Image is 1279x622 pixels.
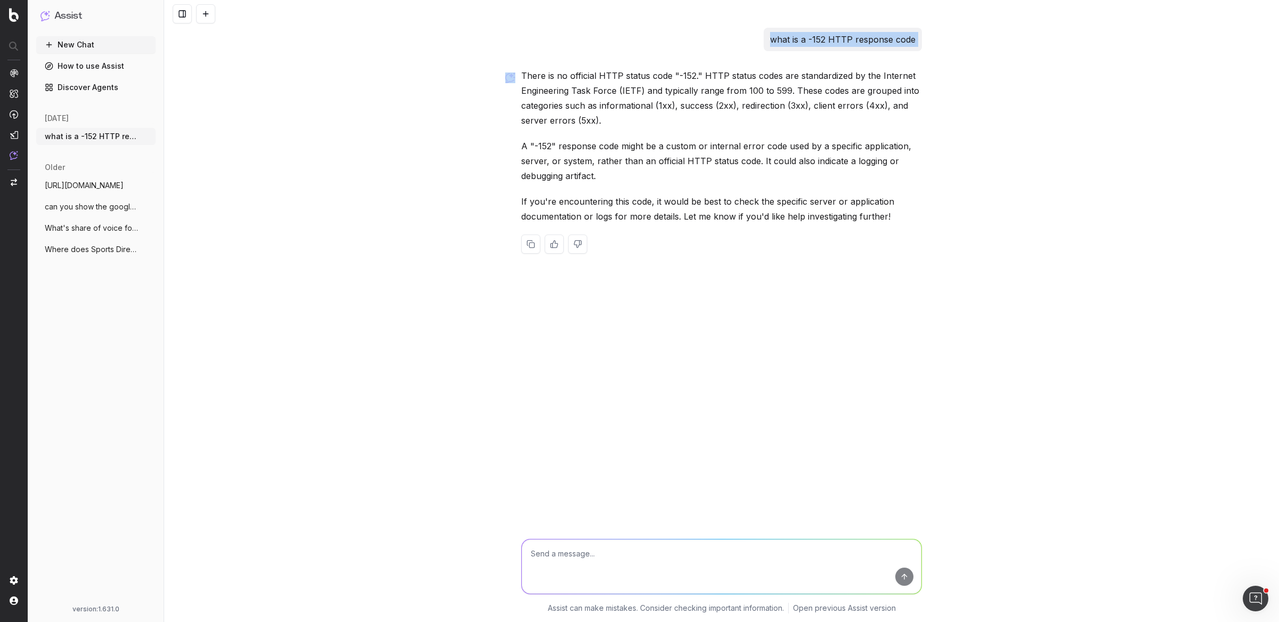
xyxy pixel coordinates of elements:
button: [URL][DOMAIN_NAME] [36,177,156,194]
img: Activation [10,110,18,119]
button: What's share of voice for 'football boot [36,220,156,237]
img: Assist [10,151,18,160]
div: version: 1.631.0 [41,605,151,613]
button: what is a -152 HTTP response code [36,128,156,145]
h1: Assist [54,9,82,23]
button: Where does Sports Direct rank for 'gym b [36,241,156,258]
img: Assist [41,11,50,21]
span: What's share of voice for 'football boot [45,223,139,233]
button: Assist [41,9,151,23]
img: Setting [10,576,18,585]
p: A "-152" response code might be a custom or internal error code used by a specific application, s... [521,139,922,183]
span: can you show the google trend for 'footb [45,201,139,212]
img: Botify logo [9,8,19,22]
p: There is no official HTTP status code "-152." HTTP status codes are standardized by the Internet ... [521,68,922,128]
span: [URL][DOMAIN_NAME] [45,180,124,191]
img: Intelligence [10,89,18,98]
img: Switch project [11,179,17,186]
p: If you're encountering this code, it would be best to check the specific server or application do... [521,194,922,224]
span: Where does Sports Direct rank for 'gym b [45,244,139,255]
p: Assist can make mistakes. Consider checking important information. [548,603,784,613]
p: what is a -152 HTTP response code [770,32,916,47]
a: How to use Assist [36,58,156,75]
button: New Chat [36,36,156,53]
a: Discover Agents [36,79,156,96]
span: older [45,162,65,173]
a: Open previous Assist version [793,603,896,613]
iframe: Intercom live chat [1243,586,1268,611]
img: Botify assist logo [505,72,515,83]
img: My account [10,596,18,605]
img: Studio [10,131,18,139]
img: Analytics [10,69,18,77]
span: what is a -152 HTTP response code [45,131,139,142]
button: can you show the google trend for 'footb [36,198,156,215]
span: [DATE] [45,113,69,124]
